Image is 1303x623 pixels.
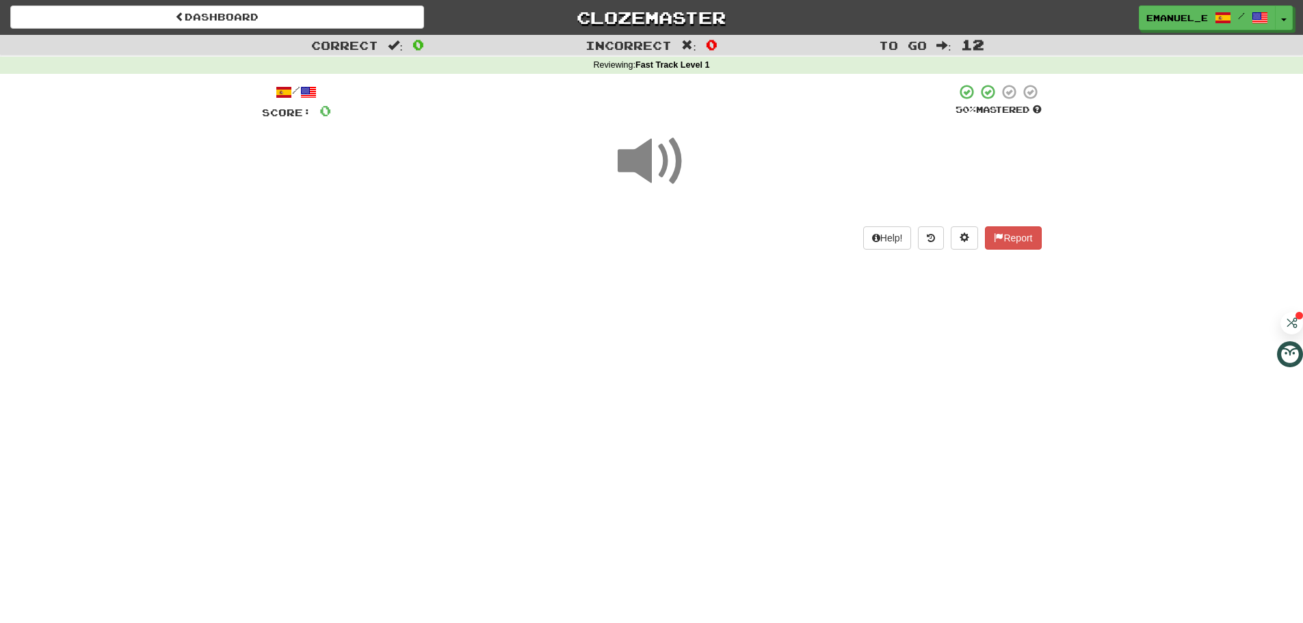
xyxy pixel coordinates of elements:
[388,40,403,51] span: :
[10,5,424,29] a: Dashboard
[961,36,984,53] span: 12
[956,104,1042,116] div: Mastered
[311,38,378,52] span: Correct
[445,5,858,29] a: Clozemaster
[262,107,311,118] span: Score:
[936,40,951,51] span: :
[956,104,976,115] span: 50 %
[635,60,710,70] strong: Fast Track Level 1
[863,226,912,250] button: Help!
[1139,5,1276,30] a: emanuel_e /
[585,38,672,52] span: Incorrect
[412,36,424,53] span: 0
[319,102,331,119] span: 0
[879,38,927,52] span: To go
[706,36,718,53] span: 0
[1238,11,1245,21] span: /
[918,226,944,250] button: Round history (alt+y)
[1146,12,1208,24] span: emanuel_e
[985,226,1041,250] button: Report
[681,40,696,51] span: :
[262,83,331,101] div: /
